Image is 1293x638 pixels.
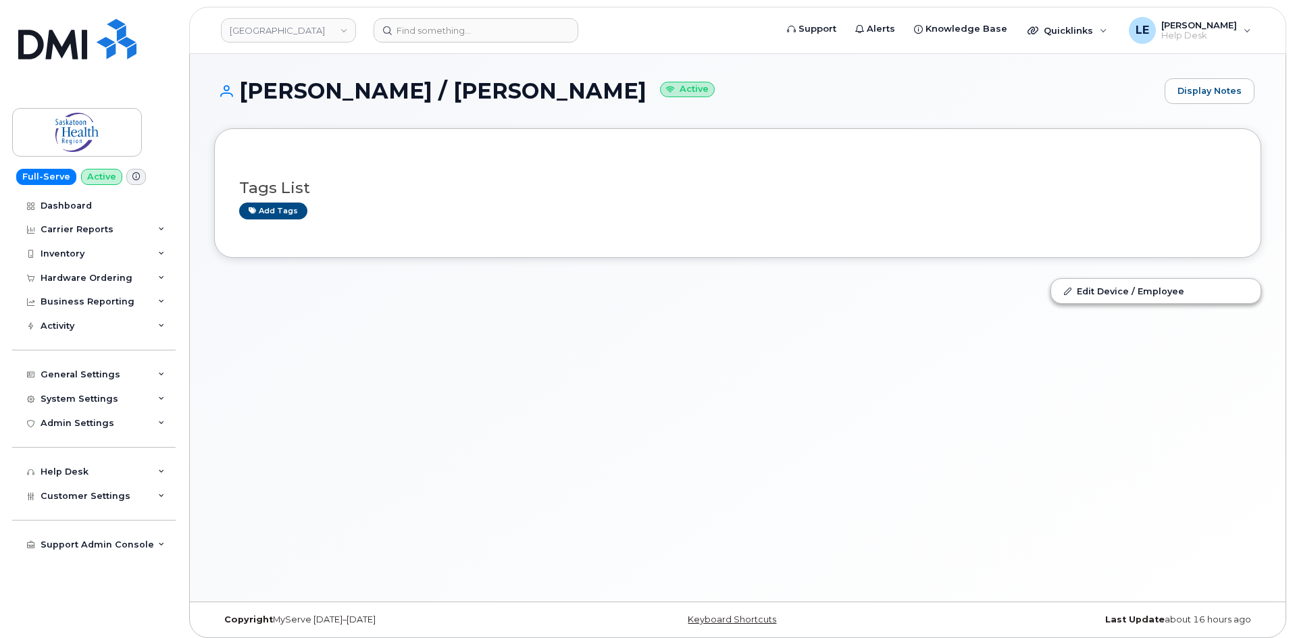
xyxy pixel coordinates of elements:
a: Edit Device / Employee [1051,279,1261,303]
div: about 16 hours ago [912,614,1261,625]
h1: [PERSON_NAME] / [PERSON_NAME] [214,79,1158,103]
strong: Copyright [224,614,273,624]
h3: Tags List [239,180,1236,196]
a: Add tags [239,203,307,219]
small: Active [660,82,715,97]
a: Keyboard Shortcuts [688,614,776,624]
div: MyServe [DATE]–[DATE] [214,614,563,625]
a: Display Notes [1165,78,1254,104]
strong: Last Update [1105,614,1165,624]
